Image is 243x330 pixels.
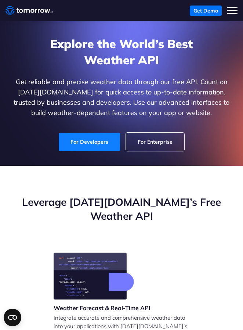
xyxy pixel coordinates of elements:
a: For Developers [59,133,120,151]
h1: Explore the World’s Best Weather API [12,36,231,68]
h3: Weather Forecast & Real-Time API [54,304,150,312]
a: Get Demo [190,6,222,16]
h2: Leverage [DATE][DOMAIN_NAME]’s Free Weather API [12,195,231,223]
button: Open CMP widget [4,309,21,326]
a: Home link [6,5,53,16]
button: Toggle mobile menu [227,6,237,16]
p: Get reliable and precise weather data through our free API. Count on [DATE][DOMAIN_NAME] for quic... [12,77,231,118]
a: For Enterprise [126,133,184,151]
